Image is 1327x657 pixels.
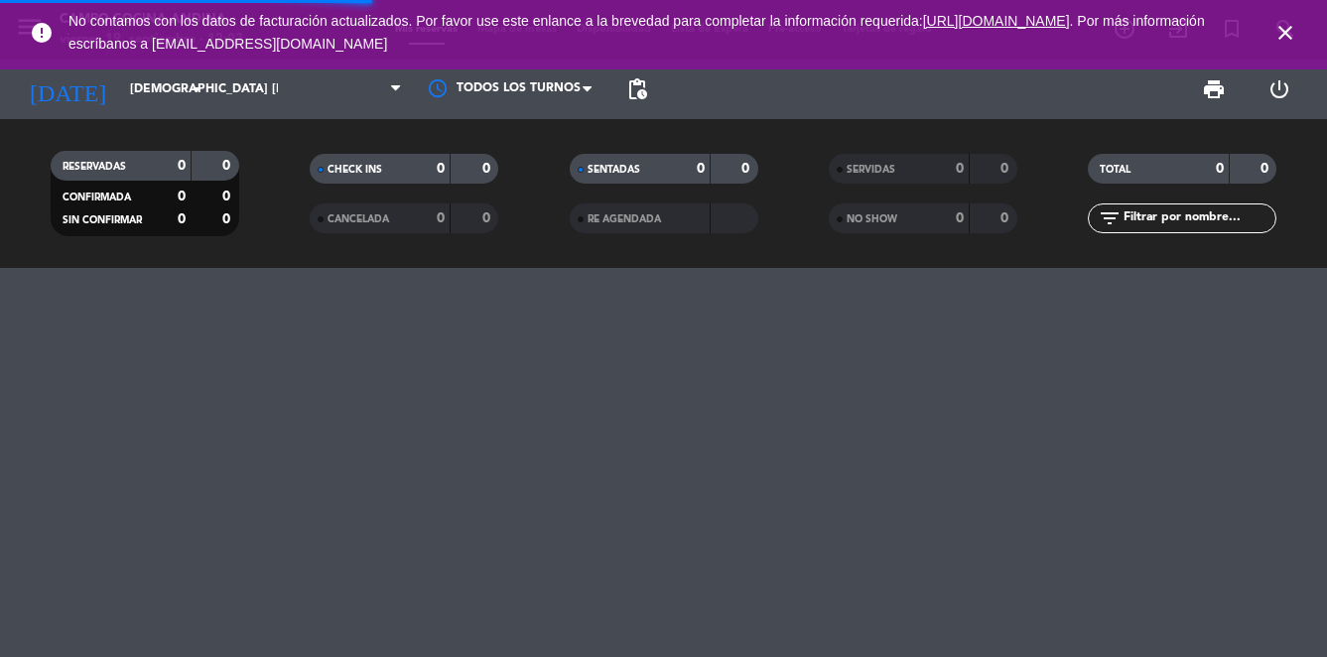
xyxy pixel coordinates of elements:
[222,159,234,173] strong: 0
[482,211,494,225] strong: 0
[1216,162,1224,176] strong: 0
[178,212,186,226] strong: 0
[697,162,705,176] strong: 0
[328,165,382,175] span: CHECK INS
[847,214,897,224] span: NO SHOW
[1267,77,1291,101] i: power_settings_new
[1202,77,1226,101] span: print
[15,67,120,111] i: [DATE]
[68,13,1205,52] a: . Por más información escríbanos a [EMAIL_ADDRESS][DOMAIN_NAME]
[30,21,54,45] i: error
[437,211,445,225] strong: 0
[1000,211,1012,225] strong: 0
[1100,165,1130,175] span: TOTAL
[588,214,661,224] span: RE AGENDADA
[63,193,131,202] span: CONFIRMADA
[222,212,234,226] strong: 0
[68,13,1205,52] span: No contamos con los datos de facturación actualizados. Por favor use este enlance a la brevedad p...
[178,190,186,203] strong: 0
[63,215,142,225] span: SIN CONFIRMAR
[63,162,126,172] span: RESERVADAS
[482,162,494,176] strong: 0
[956,211,964,225] strong: 0
[1122,207,1275,229] input: Filtrar por nombre...
[741,162,753,176] strong: 0
[625,77,649,101] span: pending_actions
[1247,60,1312,119] div: LOG OUT
[1000,162,1012,176] strong: 0
[956,162,964,176] strong: 0
[923,13,1070,29] a: [URL][DOMAIN_NAME]
[222,190,234,203] strong: 0
[185,77,208,101] i: arrow_drop_down
[328,214,389,224] span: CANCELADA
[1261,162,1272,176] strong: 0
[437,162,445,176] strong: 0
[1273,21,1297,45] i: close
[847,165,895,175] span: SERVIDAS
[1098,206,1122,230] i: filter_list
[588,165,640,175] span: SENTADAS
[178,159,186,173] strong: 0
